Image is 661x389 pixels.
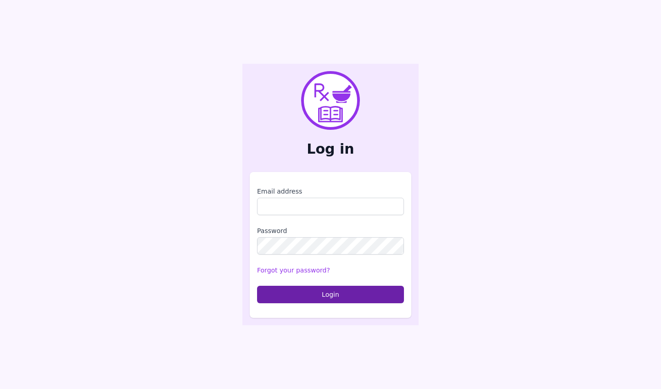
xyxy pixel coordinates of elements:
[257,267,330,274] a: Forgot your password?
[257,226,404,235] label: Password
[257,187,404,196] label: Email address
[301,71,360,130] img: PharmXellence Logo
[250,141,411,157] h2: Log in
[257,286,404,303] button: Login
